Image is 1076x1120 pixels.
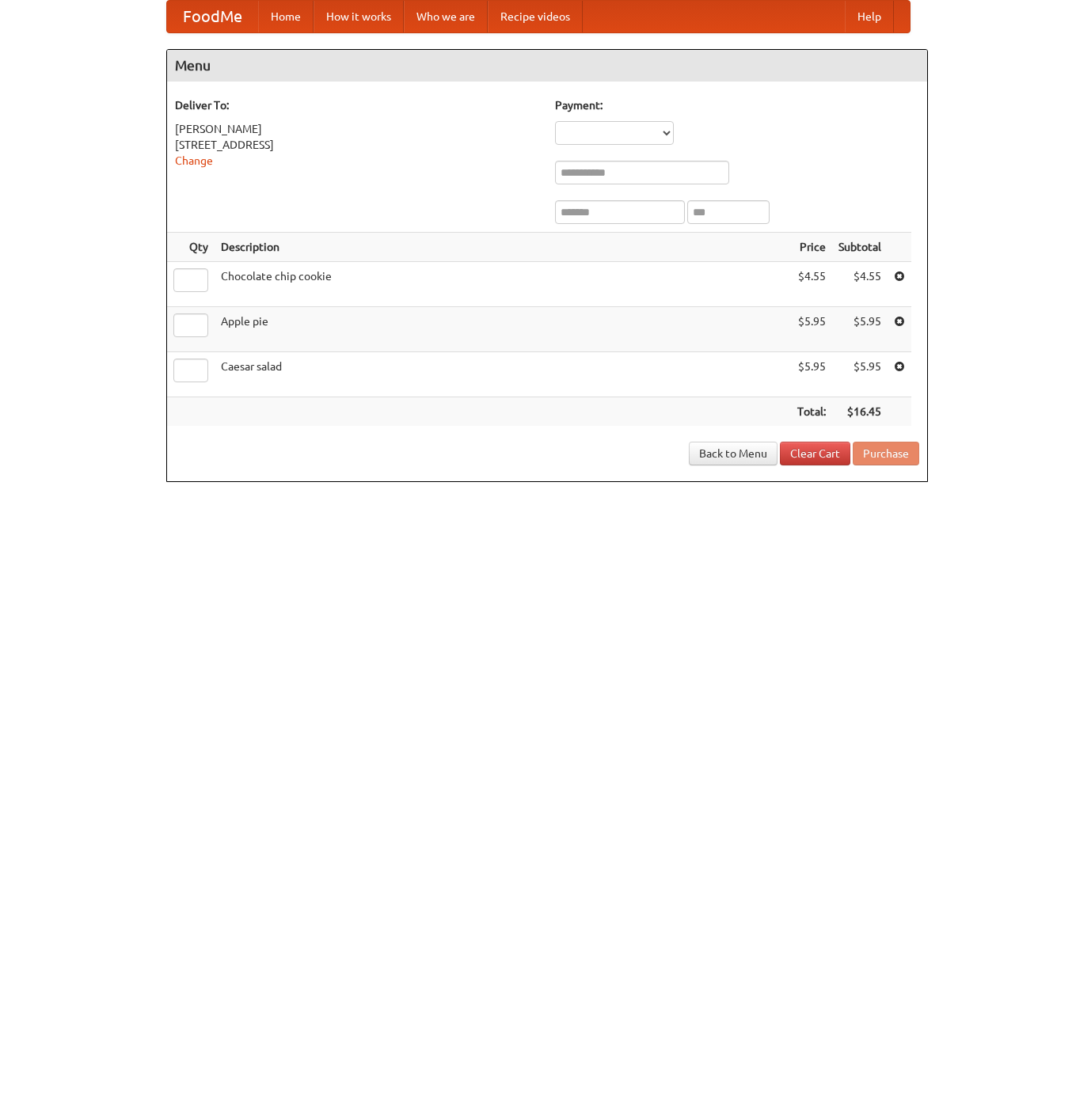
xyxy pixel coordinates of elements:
[258,1,314,32] a: Home
[175,137,539,153] div: [STREET_ADDRESS]
[215,352,791,397] td: Caesar salad
[791,352,832,397] td: $5.95
[791,233,832,262] th: Price
[832,352,888,397] td: $5.95
[845,1,894,32] a: Help
[791,262,832,307] td: $4.55
[314,1,404,32] a: How it works
[791,397,832,427] th: Total:
[167,1,258,32] a: FoodMe
[175,121,539,137] div: [PERSON_NAME]
[167,50,927,82] h4: Menu
[215,262,791,307] td: Chocolate chip cookie
[832,307,888,352] td: $5.95
[853,442,919,465] button: Purchase
[780,442,850,465] a: Clear Cart
[791,307,832,352] td: $5.95
[167,233,215,262] th: Qty
[832,262,888,307] td: $4.55
[215,307,791,352] td: Apple pie
[215,233,791,262] th: Description
[832,233,888,262] th: Subtotal
[404,1,488,32] a: Who we are
[689,442,778,465] a: Back to Menu
[175,154,213,167] a: Change
[832,397,888,427] th: $16.45
[175,97,539,113] h5: Deliver To:
[488,1,583,32] a: Recipe videos
[555,97,919,113] h5: Payment:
